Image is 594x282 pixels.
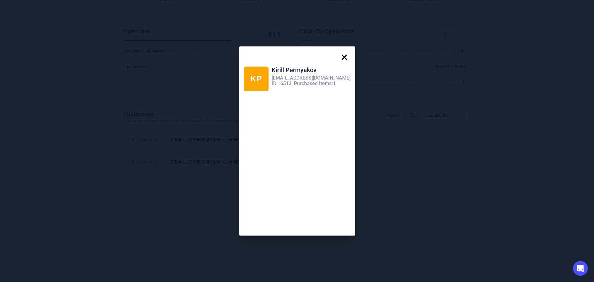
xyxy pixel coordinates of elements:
[244,67,269,91] div: Kirill Permyakov
[272,75,351,81] div: [EMAIL_ADDRESS][DOMAIN_NAME]
[272,81,351,86] div: ID: 16513 | Purchased Items: 1
[573,261,588,276] div: Open Intercom Messenger
[250,74,262,83] span: KP
[272,67,351,75] div: Kirill Permyakov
